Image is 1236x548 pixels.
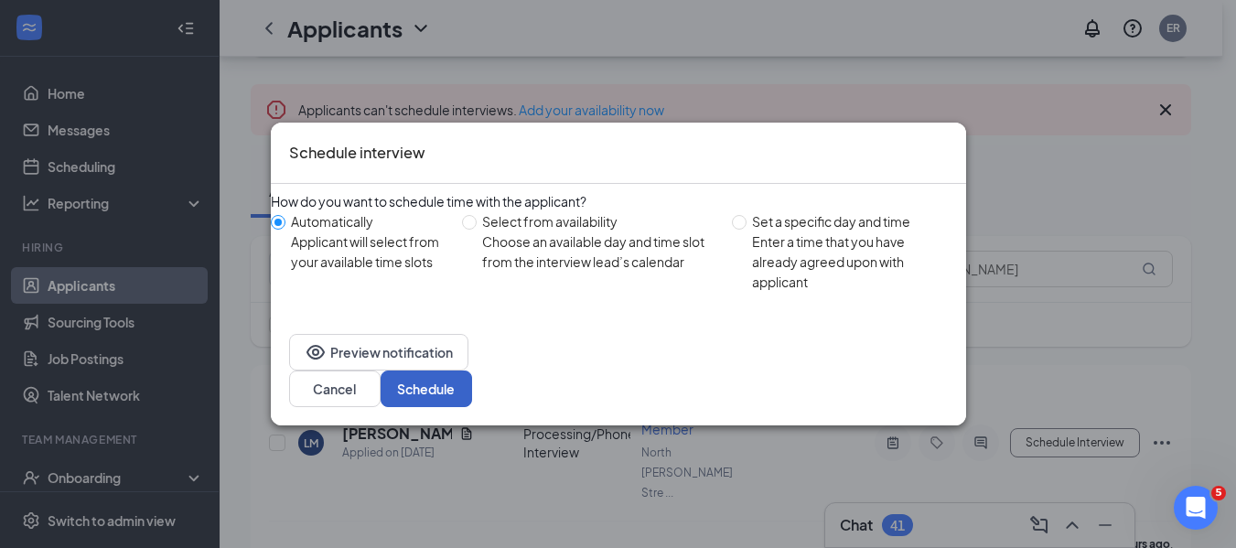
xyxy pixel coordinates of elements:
div: Select from availability [482,211,717,231]
div: Applicant will select from your available time slots [291,231,448,272]
div: Enter a time that you have already agreed upon with applicant [752,231,951,292]
button: Cancel [289,371,381,407]
span: 5 [1211,486,1226,500]
div: Set a specific day and time [752,211,951,231]
svg: Eye [305,341,327,363]
iframe: Intercom live chat [1174,486,1218,530]
h3: Schedule interview [289,141,425,165]
div: How do you want to schedule time with the applicant? [271,191,966,211]
button: EyePreview notification [289,334,468,371]
div: Choose an available day and time slot from the interview lead’s calendar [482,231,717,272]
button: Schedule [381,371,472,407]
div: Automatically [291,211,448,231]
